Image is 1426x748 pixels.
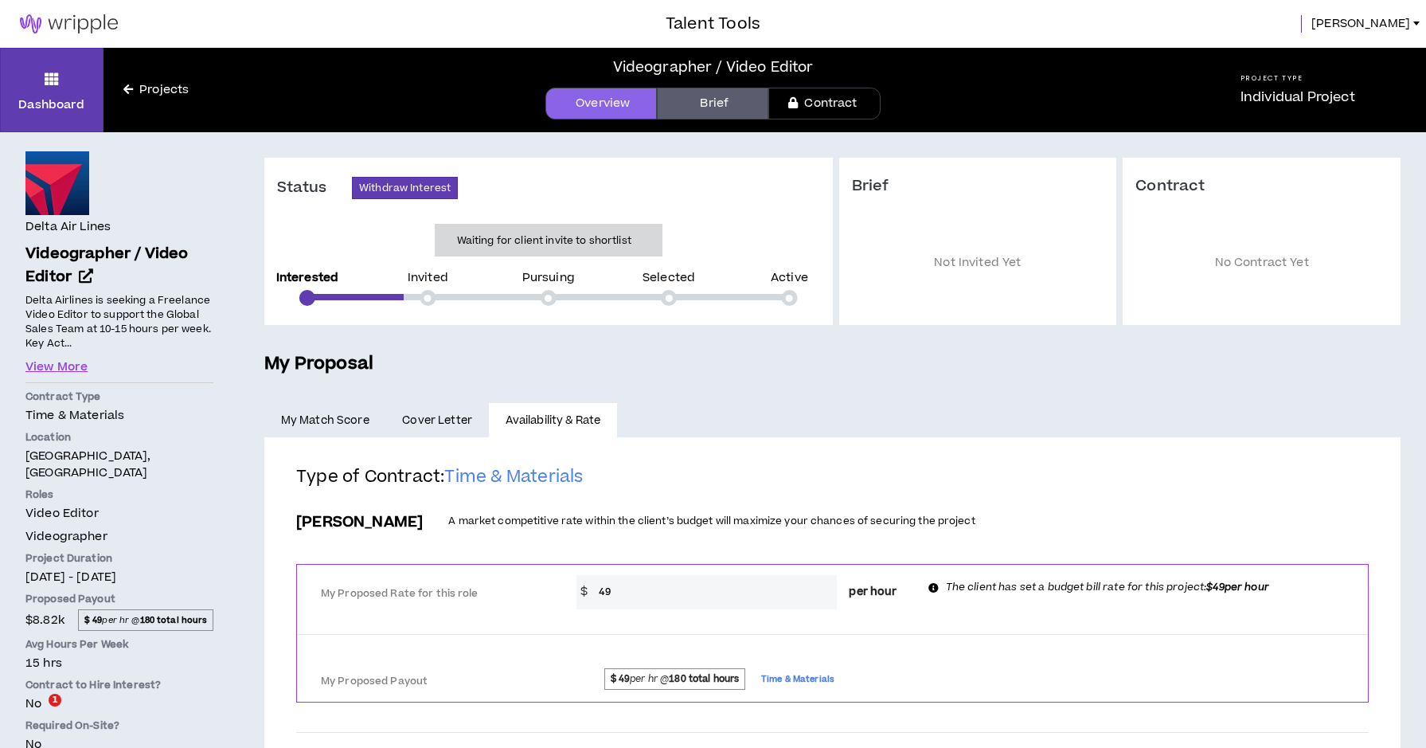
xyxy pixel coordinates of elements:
[761,670,834,687] span: Time & Materials
[576,575,592,609] span: $
[25,592,213,606] p: Proposed Payout
[1240,88,1355,107] p: Individual Project
[25,218,111,236] h4: Delta Air Lines
[264,403,386,438] a: My Match Score
[321,580,541,608] label: My Proposed Rate for this role
[276,272,338,284] p: Interested
[25,678,213,692] p: Contract to Hire Interest?
[657,88,768,119] a: Brief
[25,292,213,351] p: Delta Airlines is seeking a Freelance Video Editor to support the Global Sales Team at 10-15 hour...
[78,609,213,630] span: per hr @
[296,511,423,533] h3: [PERSON_NAME]
[25,243,189,288] span: Videographer / Video Editor
[457,233,631,249] p: Waiting for client invite to shortlist
[16,694,54,732] iframe: Intercom live chat
[852,220,1104,307] p: Not Invited Yet
[1311,15,1410,33] span: [PERSON_NAME]
[643,272,695,284] p: Selected
[49,694,61,707] span: 1
[849,584,897,601] span: per hour
[104,81,209,99] a: Projects
[25,609,64,631] span: $8.82k
[25,719,213,733] p: Required On-Site?
[946,580,1269,595] p: The client has set a budget bill rate for this project:
[140,614,208,626] strong: 180 total hours
[1240,73,1355,84] h5: Project Type
[25,390,213,404] p: Contract Type
[25,407,213,424] p: Time & Materials
[669,672,739,686] strong: 180 total hours
[25,430,213,444] p: Location
[666,12,760,36] h3: Talent Tools
[768,88,880,119] a: Contract
[321,668,541,695] label: My Proposed Payout
[25,358,88,376] button: View More
[604,668,745,689] span: per hr @
[25,488,213,502] p: Roles
[771,272,808,284] p: Active
[489,403,617,438] a: Availability & Rate
[444,465,583,488] span: Time & Materials
[264,351,1401,378] h5: My Proposal
[25,695,213,712] p: No
[296,466,1369,501] h2: Type of Contract:
[84,614,103,626] strong: $ 49
[25,505,99,522] span: Video Editor
[408,272,448,284] p: Invited
[25,448,213,481] p: [GEOGRAPHIC_DATA], [GEOGRAPHIC_DATA]
[25,655,213,672] p: 15 hrs
[25,551,213,566] p: Project Duration
[25,528,107,545] span: Videographer
[402,412,472,429] span: Cover Letter
[18,96,84,113] p: Dashboard
[25,569,213,585] p: [DATE] - [DATE]
[611,672,631,686] strong: $ 49
[545,88,657,119] a: Overview
[852,177,1104,196] h3: Brief
[25,637,213,652] p: Avg Hours Per Week
[1135,177,1388,196] h3: Contract
[448,514,975,529] p: A market competitive rate within the client’s budget will maximize your chances of securing the p...
[277,178,352,198] h3: Status
[352,177,458,199] button: Withdraw Interest
[522,272,575,284] p: Pursuing
[1135,220,1388,307] p: No Contract Yet
[1206,580,1269,594] b: $49 per hour
[613,57,814,78] div: Videographer / Video Editor
[25,243,213,289] a: Videographer / Video Editor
